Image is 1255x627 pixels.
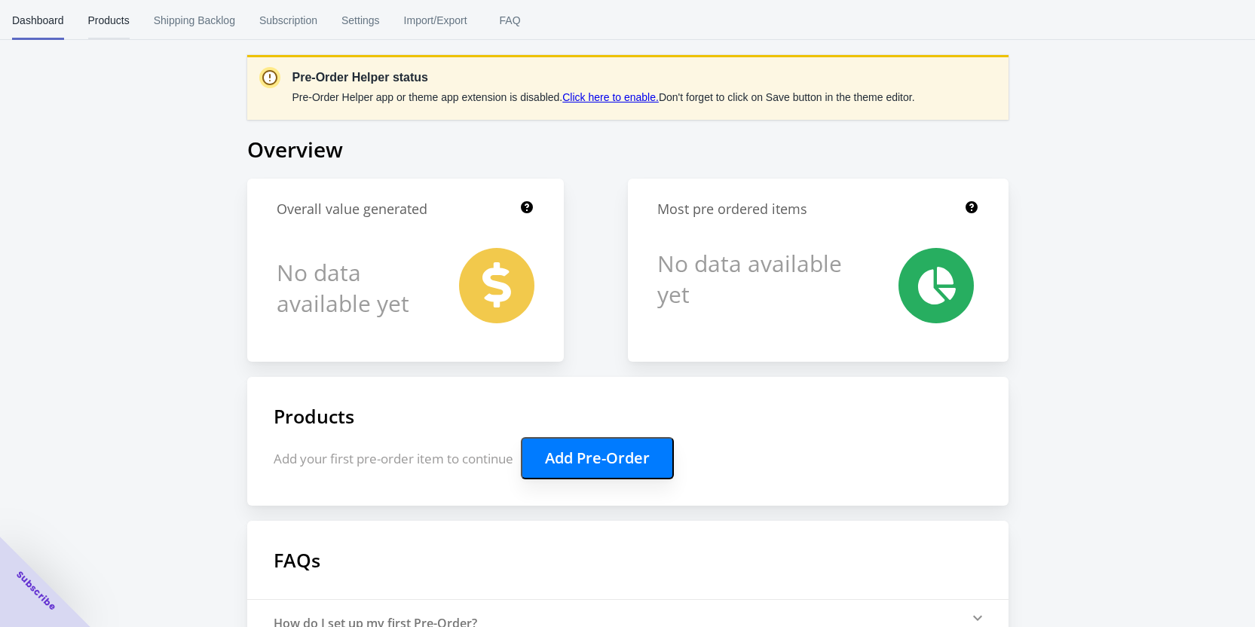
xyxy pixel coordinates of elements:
span: Don't forget to click on Save button in the theme editor. [659,91,915,103]
span: Pre-Order Helper app or theme app extension is disabled. [292,91,563,103]
span: Dashboard [12,1,64,40]
span: Import/Export [404,1,467,40]
button: Add Pre-Order [521,437,674,479]
h1: Products [274,403,982,429]
a: Click here to enable. [562,91,659,103]
p: Pre-Order Helper status [292,69,915,87]
span: Settings [341,1,380,40]
span: Subscribe [14,568,59,613]
span: Subscription [259,1,317,40]
h1: Overall value generated [277,200,427,219]
p: Add your first pre-order item to continue [274,437,982,479]
span: FAQ [491,1,529,40]
h1: No data available yet [657,248,845,310]
h1: Overview [247,135,1009,164]
span: Products [88,1,130,40]
h1: No data available yet [277,248,427,327]
h1: Most pre ordered items [657,200,807,219]
span: Shipping Backlog [154,1,235,40]
h1: FAQs [247,521,1009,599]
